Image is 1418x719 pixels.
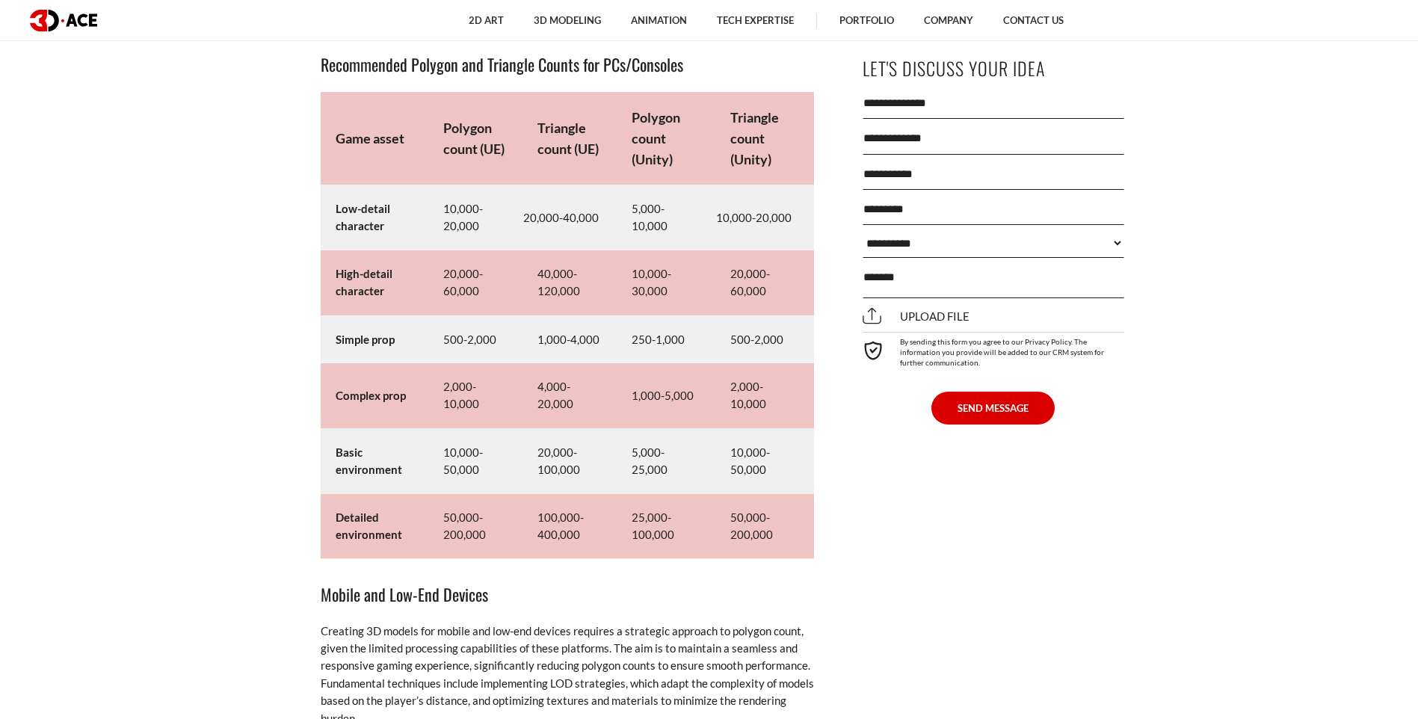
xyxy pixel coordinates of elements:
[336,389,406,402] strong: Complex prop
[730,109,779,167] strong: Triangle count (Unity)
[863,52,1124,85] p: Let's Discuss Your Idea
[715,250,814,315] td: 20,000-60,000
[336,445,402,476] strong: Basic environment
[715,315,814,363] td: 500-2,000
[617,428,715,493] td: 5,000-25,000
[428,428,522,493] td: 10,000-50,000
[715,363,814,428] td: 2,000-10,000
[522,428,617,493] td: 20,000-100,000
[336,510,402,541] strong: Detailed environment
[617,494,715,559] td: 25,000-100,000
[336,333,395,346] strong: Simple prop
[715,428,814,493] td: 10,000-50,000
[715,494,814,559] td: 50,000-200,000
[443,120,505,157] strong: Polygon count (UE)
[522,494,617,559] td: 100,000-400,000
[715,185,814,250] td: 10,000-20,000
[30,10,97,31] img: logo dark
[863,309,970,323] span: Upload file
[863,332,1124,368] div: By sending this form you agree to our Privacy Policy. The information you provide will be added t...
[336,267,392,297] strong: High-detail character
[522,250,617,315] td: 40,000-120,000
[428,363,522,428] td: 2,000-10,000
[522,185,617,250] td: 20,000-40,000
[617,363,715,428] td: 1,000-5,000
[428,315,522,363] td: 500-2,000
[428,494,522,559] td: 50,000-200,000
[617,315,715,363] td: 250-1,000
[632,109,680,167] strong: Polygon count (Unity)
[321,581,814,607] h3: Mobile and Low-End Devices
[617,185,715,250] td: 5,000-10,000
[522,363,617,428] td: 4,000-20,000
[617,250,715,315] td: 10,000-30,000
[522,315,617,363] td: 1,000-4,000
[428,250,522,315] td: 20,000-60,000
[428,185,522,250] td: 10,000-20,000
[336,202,390,232] strong: Low-detail character
[931,392,1055,425] button: SEND MESSAGE
[336,130,404,146] strong: Game asset
[321,52,814,77] h3: Recommended Polygon and Triangle Counts for PCs/Consoles
[537,120,599,157] strong: Triangle count (UE)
